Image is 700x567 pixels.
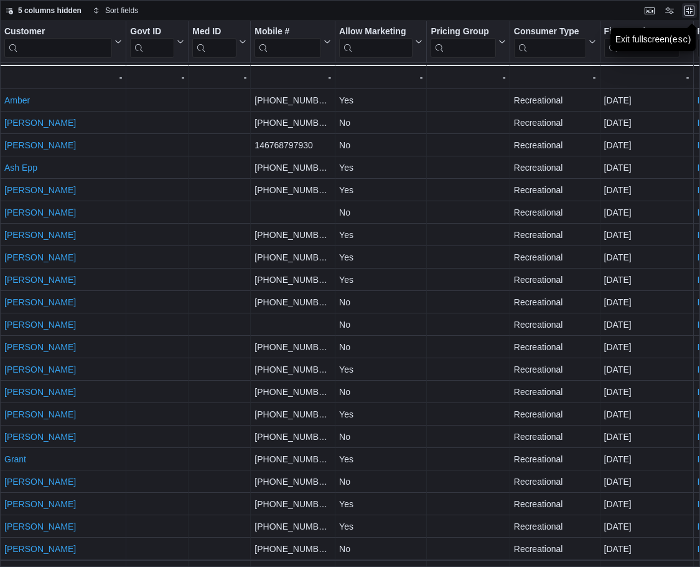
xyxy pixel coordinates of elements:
div: [PHONE_NUMBER] [254,497,331,512]
a: [PERSON_NAME] [4,297,76,307]
div: Recreational [514,227,596,242]
a: [PERSON_NAME] [4,522,76,531]
div: - [431,70,505,85]
div: [PHONE_NUMBER] [254,474,331,489]
div: Recreational [514,295,596,310]
div: Consumer Type [514,26,586,58]
div: [PHONE_NUMBER] [254,227,331,242]
div: 146768797930 [254,138,331,153]
div: Yes [339,452,422,467]
div: - [254,70,331,85]
div: Yes [339,227,422,242]
div: No [339,429,422,444]
div: [DATE] [604,250,689,265]
div: Consumer Type [514,26,586,38]
button: Mobile # [254,26,331,58]
div: No [339,384,422,399]
div: Yes [339,93,422,108]
div: Yes [339,362,422,377]
div: [PHONE_NUMBER] [254,452,331,467]
div: No [339,474,422,489]
div: [PHONE_NUMBER] [254,160,331,175]
div: - [604,70,689,85]
div: [DATE] [604,317,689,332]
div: Recreational [514,541,596,556]
div: No [339,317,422,332]
div: [DATE] [604,272,689,287]
div: Yes [339,407,422,422]
div: [PHONE_NUMBER] [254,407,331,422]
div: [PHONE_NUMBER] [254,384,331,399]
div: Recreational [514,407,596,422]
div: Recreational [514,340,596,355]
div: Recreational [514,429,596,444]
div: [DATE] [604,384,689,399]
div: [DATE] [604,474,689,489]
div: No [339,205,422,220]
button: Govt ID [130,26,184,58]
a: [PERSON_NAME] [4,185,76,195]
div: Mobile # [254,26,321,58]
a: [PERSON_NAME] [4,477,76,487]
div: [PHONE_NUMBER] [254,362,331,377]
button: Keyboard shortcuts [642,3,657,18]
button: Pricing Group [431,26,505,58]
div: Recreational [514,138,596,153]
div: [DATE] [604,138,689,153]
div: Recreational [514,519,596,534]
div: First Invoice Date [604,26,679,58]
div: Recreational [514,497,596,512]
a: [PERSON_NAME] [4,140,76,150]
div: Yes [339,497,422,512]
a: [PERSON_NAME] [4,252,76,262]
div: [DATE] [604,227,689,242]
div: Med ID [192,26,236,58]
div: [DATE] [604,519,689,534]
div: Med ID [192,26,236,38]
a: [PERSON_NAME] [4,499,76,509]
a: Ash Epp [4,163,37,173]
div: Recreational [514,115,596,130]
div: Customer [4,26,112,38]
div: [PHONE_NUMBER] [254,295,331,310]
div: Recreational [514,250,596,265]
div: [DATE] [604,497,689,512]
a: [PERSON_NAME] [4,409,76,419]
div: Govt ID [130,26,174,58]
div: [DATE] [604,340,689,355]
button: 5 columns hidden [1,3,86,18]
div: No [339,340,422,355]
div: [DATE] [604,295,689,310]
div: [DATE] [604,93,689,108]
div: Recreational [514,183,596,198]
a: [PERSON_NAME] [4,207,76,217]
button: Customer [4,26,122,58]
button: First Invoice Date [604,26,689,58]
div: - [130,70,184,85]
button: Sort fields [88,3,143,18]
div: [DATE] [604,115,689,130]
a: [PERSON_NAME] [4,432,76,442]
div: Recreational [514,272,596,287]
div: [DATE] [604,183,689,198]
div: [PHONE_NUMBER] [254,541,331,556]
div: Recreational [514,93,596,108]
div: [DATE] [604,429,689,444]
div: Govt ID [130,26,174,38]
kbd: esc [673,35,688,45]
div: [PHONE_NUMBER] [254,340,331,355]
span: Sort fields [105,6,138,16]
div: Yes [339,160,422,175]
div: [DATE] [604,407,689,422]
button: Allow Marketing [339,26,422,58]
div: - [339,70,422,85]
div: Pricing Group [431,26,495,58]
a: [PERSON_NAME] [4,275,76,285]
div: Recreational [514,474,596,489]
span: 5 columns hidden [18,6,82,16]
div: [PHONE_NUMBER] [254,115,331,130]
div: Recreational [514,362,596,377]
div: Mobile # [254,26,321,38]
div: Yes [339,250,422,265]
div: [DATE] [604,541,689,556]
